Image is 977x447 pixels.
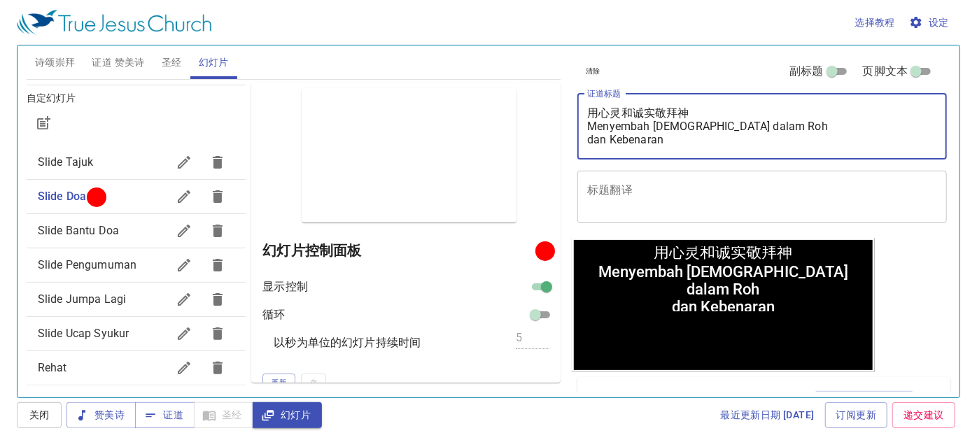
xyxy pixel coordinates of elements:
span: 诗颂崇拜 [35,54,76,71]
span: 幻灯片 [264,406,311,424]
span: 更新 [272,376,286,389]
span: 选择教程 [855,14,896,31]
span: Slide Ucap Syukur [38,327,129,340]
span: Rehat [38,361,67,374]
div: Slide Bantu Doa [27,214,246,248]
img: True Jesus Church [17,10,211,35]
div: Slide Tajuk [27,146,246,179]
span: 递交建议 [904,406,944,424]
span: 最近更新日期 [DATE] [721,406,815,424]
span: Slide Tajuk [38,155,94,169]
div: Slide Pengumuman [27,248,246,282]
h6: 幻灯片控制面板 [262,239,540,262]
span: 关闭 [28,406,50,424]
button: 赞美诗 [66,402,136,428]
span: 幻灯片 [199,54,229,71]
span: 设定 [912,14,949,31]
p: 循环 [262,306,285,323]
span: 副标题 [789,63,823,80]
textarea: 用心灵和诚实敬拜神 Menyembah [DEMOGRAPHIC_DATA] dalam Roh dan Kebenaran [587,106,937,146]
h6: 自定幻灯片 [27,91,246,106]
span: 证道 赞美诗 [92,54,144,71]
p: 显示控制 [262,278,308,295]
div: Slide Ucap Syukur [27,317,246,350]
div: Pimpin Kidung [27,385,246,419]
span: 清除 [586,65,600,78]
span: 赞美诗 [78,406,125,424]
span: 订阅更新 [836,406,877,424]
span: Slide Pengumuman [38,258,136,271]
button: 加入至＂所有证道＂ [815,391,915,409]
span: 页脚文本 [863,63,908,80]
button: 幻灯片 [253,402,322,428]
div: Slide Jumpa Lagi [27,283,246,316]
button: 清除 [577,63,609,80]
button: 更新 [262,374,295,392]
span: Slide Doa [38,190,86,203]
button: 证道 [135,402,195,428]
div: Rehat [27,351,246,385]
span: Slide Jumpa Lagi [38,292,126,306]
a: 递交建议 [892,402,955,428]
span: 证道 [146,406,183,424]
span: Slide Bantu Doa [38,224,119,237]
button: 设定 [906,10,955,36]
a: 订阅更新 [825,402,888,428]
iframe: from-child [572,238,875,372]
div: 所有证道(0)清除加入至＂所有证道＂ [577,377,950,423]
a: 最近更新日期 [DATE] [715,402,820,428]
p: 以秒为单位的幻灯片持续时间 [274,334,421,351]
div: Slide Doa [27,180,246,213]
button: 关闭 [17,402,62,428]
button: 选择教程 [850,10,901,36]
span: 圣经 [162,54,182,71]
